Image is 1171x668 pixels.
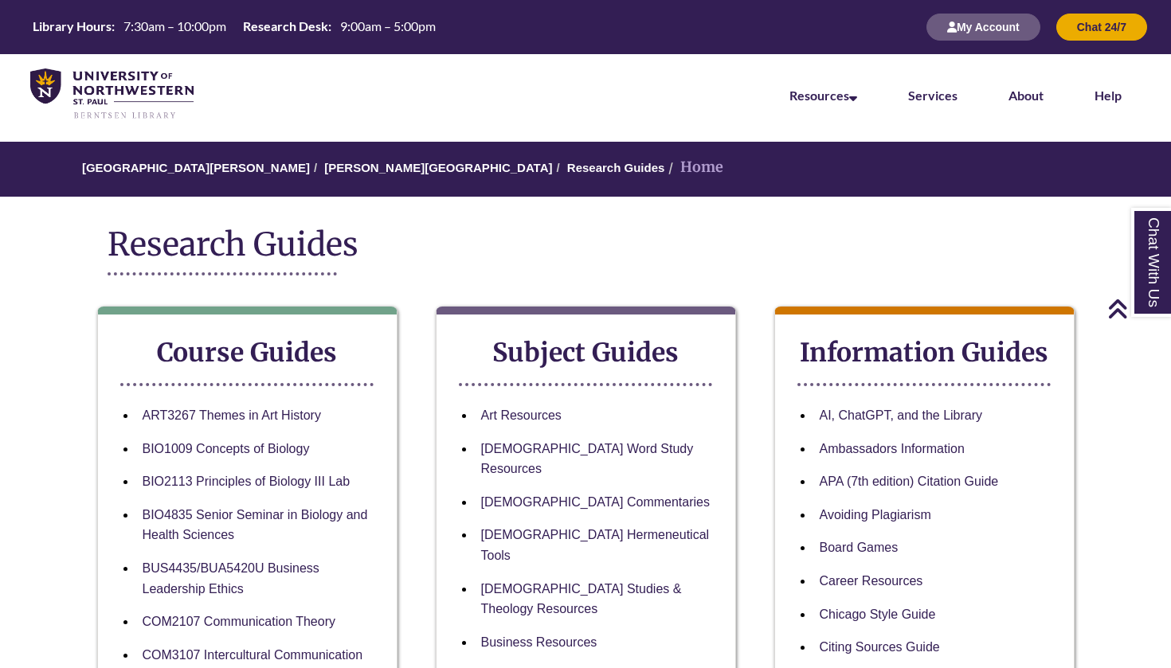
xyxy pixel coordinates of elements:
[481,528,710,562] a: [DEMOGRAPHIC_DATA] Hermeneutical Tools
[908,88,958,103] a: Services
[143,615,335,628] a: COM2107 Communication Theory
[481,408,562,422] a: Art Resources
[26,18,117,35] th: Library Hours:
[1008,88,1044,103] a: About
[1107,298,1167,319] a: Back to Top
[123,18,226,33] span: 7:30am – 10:00pm
[481,495,710,509] a: [DEMOGRAPHIC_DATA] Commentaries
[820,408,983,422] a: AI, ChatGPT, and the Library
[567,161,665,174] a: Research Guides
[926,14,1040,41] button: My Account
[492,337,679,369] strong: Subject Guides
[108,225,358,264] span: Research Guides
[664,156,723,179] li: Home
[1056,14,1147,41] button: Chat 24/7
[143,561,319,596] a: BUS4435/BUA5420U Business Leadership Ethics
[26,18,442,35] table: Hours Today
[820,508,931,522] a: Avoiding Plagiarism
[789,88,857,103] a: Resources
[1095,88,1122,103] a: Help
[143,648,363,662] a: COM3107 Intercultural Communication
[820,541,899,554] a: Board Games
[30,68,194,120] img: UNWSP Library Logo
[481,442,694,476] a: [DEMOGRAPHIC_DATA] Word Study Resources
[800,337,1048,369] strong: Information Guides
[820,574,923,588] a: Career Resources
[820,442,965,455] a: Ambassadors Information
[340,18,436,33] span: 9:00am – 5:00pm
[1056,20,1147,33] a: Chat 24/7
[143,475,351,488] a: BIO2113 Principles of Biology III Lab
[481,582,682,616] a: [DEMOGRAPHIC_DATA] Studies & Theology Resources
[143,442,310,455] a: BIO1009 Concepts of Biology
[926,20,1040,33] a: My Account
[82,161,310,174] a: [GEOGRAPHIC_DATA][PERSON_NAME]
[143,508,368,542] a: BIO4835 Senior Seminar in Biology and Health Sciences
[237,18,334,35] th: Research Desk:
[324,161,552,174] a: [PERSON_NAME][GEOGRAPHIC_DATA]
[820,475,999,488] a: APA (7th edition) Citation Guide
[157,337,337,369] strong: Course Guides
[481,635,597,649] a: Business Resources
[26,18,442,37] a: Hours Today
[820,607,936,621] a: Chicago Style Guide
[143,408,321,422] a: ART3267 Themes in Art History
[820,640,940,654] a: Citing Sources Guide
